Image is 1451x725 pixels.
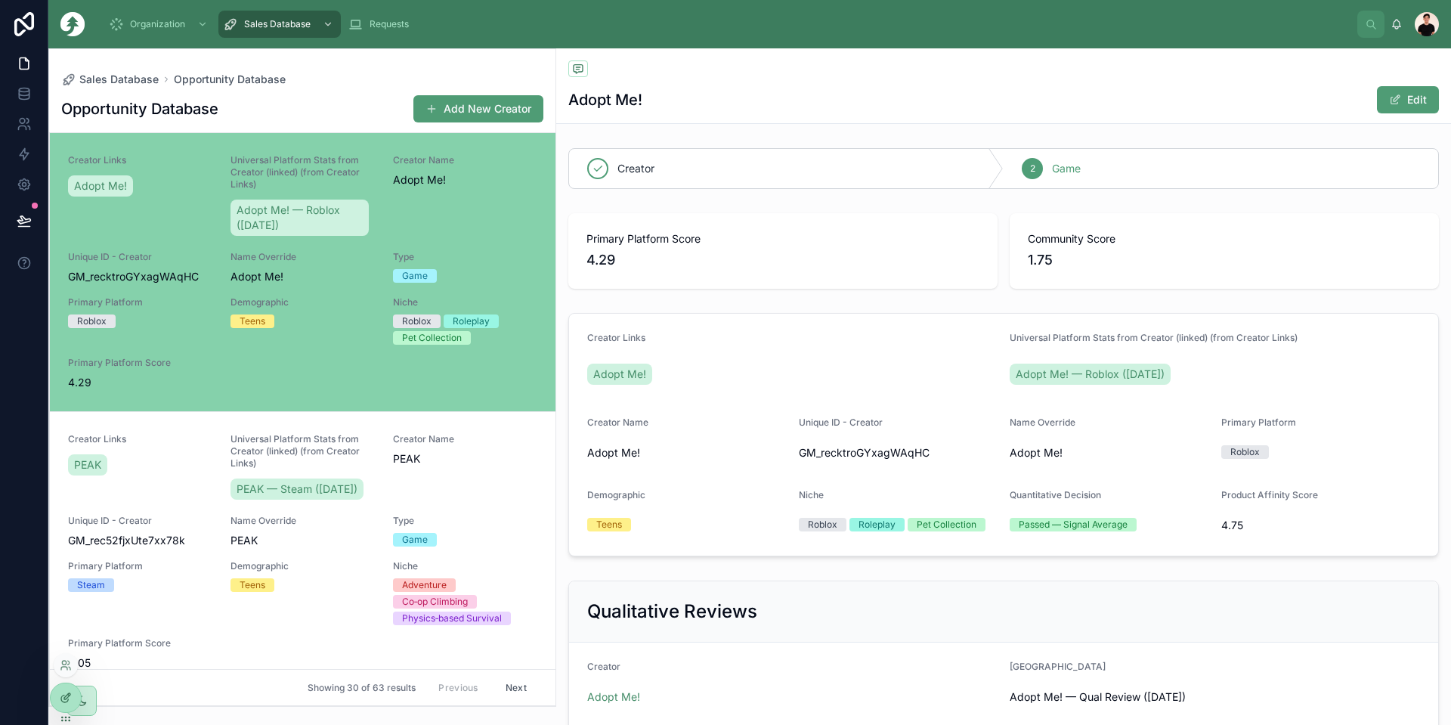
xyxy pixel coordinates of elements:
a: PEAK [68,454,107,476]
button: Next [495,676,537,699]
span: Demographic [587,489,645,500]
div: Steam [77,578,105,592]
span: Niche [393,560,537,572]
div: Roleplay [453,314,490,328]
span: Sales Database [244,18,311,30]
span: Product Affinity Score [1221,489,1318,500]
a: Sales Database [61,72,159,87]
a: Adopt Me! — Roblox ([DATE]) [1010,364,1171,385]
img: App logo [60,12,85,36]
span: Name Override [230,515,375,527]
span: Community Score [1028,231,1421,246]
span: Showing 30 of 63 results [308,682,416,694]
span: Unique ID - Creator [68,251,212,263]
div: Teens [240,314,265,328]
span: PEAK [230,533,375,548]
button: Add New Creator [413,95,543,122]
span: Creator Links [68,433,212,445]
a: Sales Database [218,11,341,38]
div: Game [402,533,428,547]
a: Creator LinksPEAKUniversal Platform Stats from Creator (linked) (from Creator Links)PEAK — Steam ... [50,411,555,692]
span: Demographic [230,560,375,572]
span: 4.05 [68,655,212,671]
span: PEAK — Steam ([DATE]) [237,482,357,497]
span: Creator [587,661,620,672]
span: Creator Links [68,154,212,166]
span: Requests [370,18,409,30]
span: GM_recktroGYxagWAqHC [68,269,212,284]
a: Adopt Me! [587,364,652,385]
div: Passed — Signal Average [1019,518,1128,531]
a: Organization [104,11,215,38]
span: Primary Platform [68,296,212,308]
span: Sales Database [79,72,159,87]
div: Pet Collection [402,331,462,345]
span: Primary Platform Score [68,357,212,369]
span: Organization [130,18,185,30]
div: Roblox [77,314,107,328]
div: Roblox [1230,445,1260,459]
a: Creator LinksAdopt Me!Universal Platform Stats from Creator (linked) (from Creator Links)Adopt Me... [50,133,555,411]
span: Type [393,251,537,263]
span: Adopt Me! — Qual Review ([DATE]) [1010,689,1420,705]
span: Primary Platform [68,560,212,572]
span: Adopt Me! [593,367,646,382]
a: Opportunity Database [174,72,286,87]
span: Unique ID - Creator [68,515,212,527]
span: 2 [1030,163,1035,175]
span: Adopt Me! [230,269,375,284]
span: Adopt Me! [393,172,537,187]
div: Pet Collection [917,518,976,531]
h1: Adopt Me! [568,89,642,110]
div: Physics‑based Survival [402,612,502,625]
span: Creator [617,161,654,176]
span: [GEOGRAPHIC_DATA] [1010,661,1106,672]
span: Adopt Me! — Roblox ([DATE]) [237,203,363,233]
span: PEAK [393,451,537,466]
h1: Opportunity Database [61,98,218,119]
div: Teens [596,518,622,531]
span: Demographic [230,296,375,308]
span: Adopt Me! [587,445,787,460]
span: Universal Platform Stats from Creator (linked) (from Creator Links) [230,433,375,469]
a: Adopt Me! — Roblox ([DATE]) [230,200,369,236]
span: Primary Platform Score [586,231,979,246]
span: Creator Name [393,433,537,445]
span: Game [1052,161,1081,176]
span: GM_recktroGYxagWAqHC [799,445,998,460]
h2: Qualitative Reviews [587,600,757,624]
span: Unique ID - Creator [799,417,883,428]
span: Adopt Me! [587,689,640,705]
span: Adopt Me! [1010,445,1209,460]
div: Adventure [402,578,447,592]
div: Roleplay [859,518,896,531]
div: Teens [240,578,265,592]
button: Edit [1377,86,1439,113]
div: Roblox [808,518,837,531]
div: Co‑op Climbing [402,595,468,609]
span: 4.75 [1221,518,1421,533]
span: Quantitative Decision [1010,489,1101,500]
span: Creator Name [393,154,537,166]
span: Type [393,515,537,527]
span: 4.29 [586,249,979,271]
span: Primary Platform Score [68,637,212,649]
span: Niche [393,296,537,308]
div: scrollable content [97,8,1357,41]
a: Adopt Me! [68,175,133,197]
a: PEAK — Steam ([DATE]) [230,479,364,500]
span: PEAK [74,457,101,472]
span: Creator Name [587,417,648,428]
span: Adopt Me! [74,178,127,194]
span: Primary Platform [1221,417,1296,428]
span: GM_rec52fjxUte7xx78k [68,533,212,548]
span: Universal Platform Stats from Creator (linked) (from Creator Links) [230,154,375,191]
span: Name Override [230,251,375,263]
span: 1.75 [1028,249,1421,271]
div: Roblox [402,314,432,328]
span: Niche [799,489,824,500]
div: Game [402,269,428,283]
span: Creator Links [587,332,645,343]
